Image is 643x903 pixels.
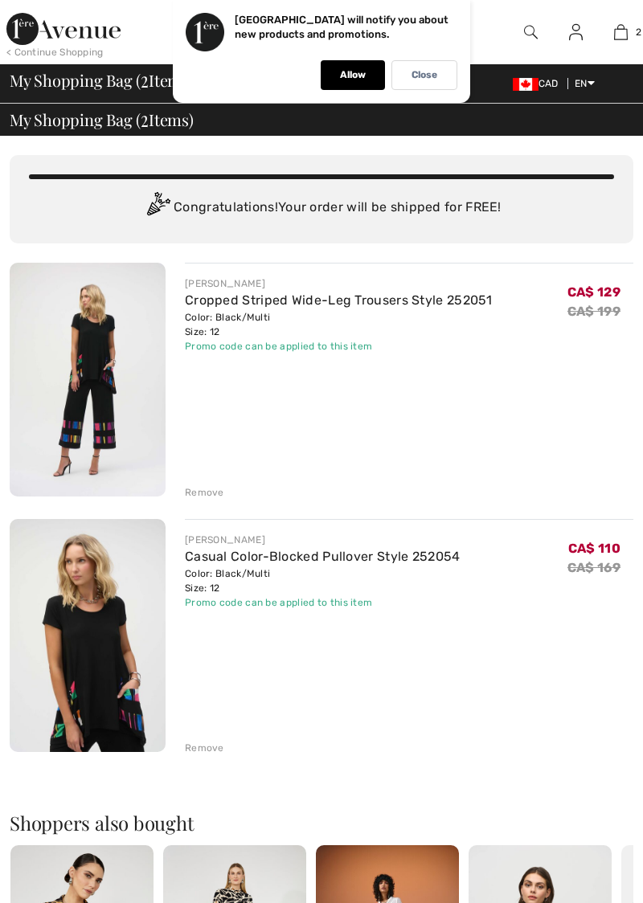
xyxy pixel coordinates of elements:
[412,69,437,81] p: Close
[185,595,461,610] div: Promo code can be applied to this item
[10,263,166,496] img: Cropped Striped Wide-Leg Trousers Style 252051
[235,14,448,40] p: [GEOGRAPHIC_DATA] will notify you about new products and promotions.
[340,69,366,81] p: Allow
[185,741,224,755] div: Remove
[513,78,539,91] img: Canadian Dollar
[6,45,104,59] div: < Continue Shopping
[185,339,493,353] div: Promo code can be applied to this item
[29,192,614,224] div: Congratulations! Your order will be shipped for FREE!
[185,485,224,500] div: Remove
[599,22,642,42] a: 2
[10,72,194,88] span: My Shopping Bag ( Items)
[524,22,538,42] img: search the website
[636,25,641,39] span: 2
[10,519,166,753] img: Casual Color-Blocked Pullover Style 252054
[185,276,493,291] div: [PERSON_NAME]
[185,549,461,564] a: Casual Color-Blocked Pullover Style 252054
[141,192,174,224] img: Congratulation2.svg
[614,22,628,42] img: My Bag
[567,279,620,300] span: CA$ 129
[10,813,633,832] h2: Shoppers also bought
[141,68,149,89] span: 2
[575,78,595,89] span: EN
[141,108,149,129] span: 2
[185,566,461,595] div: Color: Black/Multi Size: 12
[6,13,121,45] img: 1ère Avenue
[513,78,565,89] span: CAD
[185,533,461,547] div: [PERSON_NAME]
[185,310,493,339] div: Color: Black/Multi Size: 12
[185,292,493,308] a: Cropped Striped Wide-Leg Trousers Style 252051
[567,560,620,575] s: CA$ 169
[567,304,620,319] s: CA$ 199
[569,22,583,42] img: My Info
[10,112,194,128] span: My Shopping Bag ( Items)
[556,22,596,43] a: Sign In
[568,535,620,556] span: CA$ 110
